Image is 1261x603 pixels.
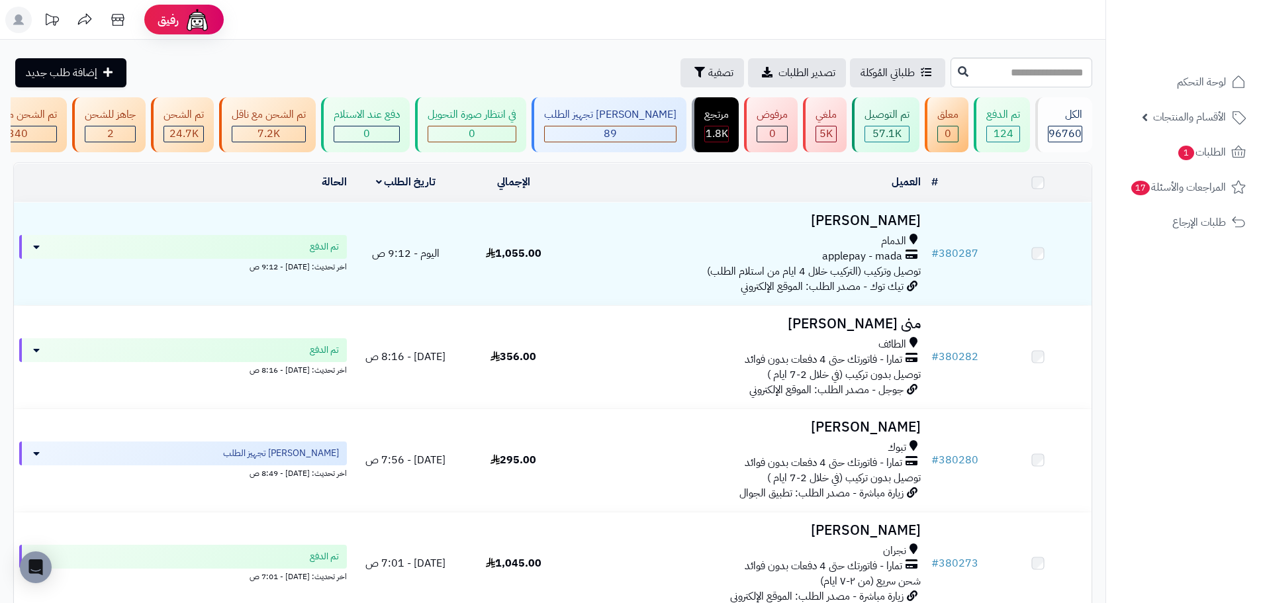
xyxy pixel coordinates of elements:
span: تيك توك - مصدر الطلب: الموقع الإلكتروني [741,279,904,295]
div: ملغي [816,107,837,122]
a: #380273 [931,555,978,571]
a: تم الشحن مع ناقل 7.2K [216,97,318,152]
div: 124 [987,126,1019,142]
button: تصفية [680,58,744,87]
span: # [931,452,939,468]
span: تمارا - فاتورتك حتى 4 دفعات بدون فوائد [745,455,902,471]
a: طلباتي المُوكلة [850,58,945,87]
span: زيارة مباشرة - مصدر الطلب: تطبيق الجوال [739,485,904,501]
a: تم الشحن 24.7K [148,97,216,152]
span: تم الدفع [310,240,339,254]
a: إضافة طلب جديد [15,58,126,87]
a: جاهز للشحن 2 [70,97,148,152]
span: 340 [8,126,28,142]
a: الكل96760 [1033,97,1095,152]
a: تم الدفع 124 [971,97,1033,152]
div: معلق [937,107,958,122]
a: معلق 0 [922,97,971,152]
span: 0 [363,126,370,142]
div: 89 [545,126,676,142]
span: المراجعات والأسئلة [1130,178,1226,197]
span: 295.00 [490,452,536,468]
span: 17 [1131,181,1150,195]
div: 0 [334,126,399,142]
img: ai-face.png [184,7,210,33]
span: لوحة التحكم [1177,73,1226,91]
div: في انتظار صورة التحويل [428,107,516,122]
span: 0 [945,126,951,142]
span: إضافة طلب جديد [26,65,97,81]
span: تمارا - فاتورتك حتى 4 دفعات بدون فوائد [745,352,902,367]
span: # [931,555,939,571]
a: الحالة [322,174,347,190]
span: # [931,246,939,261]
span: الدمام [881,234,906,249]
div: 0 [938,126,958,142]
span: تم الدفع [310,344,339,357]
span: توصيل بدون تركيب (في خلال 2-7 ايام ) [767,367,921,383]
a: لوحة التحكم [1114,66,1253,98]
h3: [PERSON_NAME] [573,420,921,435]
div: اخر تحديث: [DATE] - 8:16 ص [19,362,347,376]
span: الطلبات [1177,143,1226,162]
span: 1 [1178,146,1194,160]
span: 1,045.00 [486,555,541,571]
span: تبوك [888,440,906,455]
div: اخر تحديث: [DATE] - 8:49 ص [19,465,347,479]
div: اخر تحديث: [DATE] - 7:01 ص [19,569,347,582]
div: 4998 [816,126,836,142]
a: مرتجع 1.8K [689,97,741,152]
span: توصيل بدون تركيب (في خلال 2-7 ايام ) [767,470,921,486]
a: تاريخ الطلب [376,174,436,190]
a: تصدير الطلبات [748,58,846,87]
div: [PERSON_NAME] تجهيز الطلب [544,107,677,122]
span: طلباتي المُوكلة [861,65,915,81]
span: تصدير الطلبات [778,65,835,81]
a: #380282 [931,349,978,365]
div: جاهز للشحن [85,107,136,122]
span: جوجل - مصدر الطلب: الموقع الإلكتروني [749,382,904,398]
span: توصيل وتركيب (التركيب خلال 4 ايام من استلام الطلب) [707,263,921,279]
span: 0 [769,126,776,142]
span: اليوم - 9:12 ص [372,246,440,261]
span: 96760 [1049,126,1082,142]
img: logo-2.png [1171,33,1248,61]
a: العميل [892,174,921,190]
div: تم الشحن [163,107,204,122]
span: 24.7K [169,126,199,142]
div: مرتجع [704,107,729,122]
a: الطلبات1 [1114,136,1253,168]
div: اخر تحديث: [DATE] - 9:12 ص [19,259,347,273]
div: 24676 [164,126,203,142]
span: رفيق [158,12,179,28]
div: 2 [85,126,135,142]
span: 7.2K [257,126,280,142]
span: طلبات الإرجاع [1172,213,1226,232]
a: [PERSON_NAME] تجهيز الطلب 89 [529,97,689,152]
span: شحن سريع (من ٢-٧ ايام) [820,573,921,589]
div: 0 [428,126,516,142]
div: Open Intercom Messenger [20,551,52,583]
span: [PERSON_NAME] تجهيز الطلب [223,447,339,460]
span: تم الدفع [310,550,339,563]
a: الإجمالي [497,174,530,190]
h3: [PERSON_NAME] [573,523,921,538]
div: دفع عند الاستلام [334,107,400,122]
span: 5K [819,126,833,142]
a: المراجعات والأسئلة17 [1114,171,1253,203]
h3: [PERSON_NAME] [573,213,921,228]
a: طلبات الإرجاع [1114,207,1253,238]
div: تم الدفع [986,107,1020,122]
span: # [931,349,939,365]
div: 7222 [232,126,305,142]
a: تحديثات المنصة [35,7,68,36]
span: الطائف [878,337,906,352]
a: ملغي 5K [800,97,849,152]
span: 1,055.00 [486,246,541,261]
h3: منى [PERSON_NAME] [573,316,921,332]
span: الأقسام والمنتجات [1153,108,1226,126]
span: 89 [604,126,617,142]
div: 0 [757,126,787,142]
div: تم التوصيل [864,107,910,122]
div: 57064 [865,126,909,142]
